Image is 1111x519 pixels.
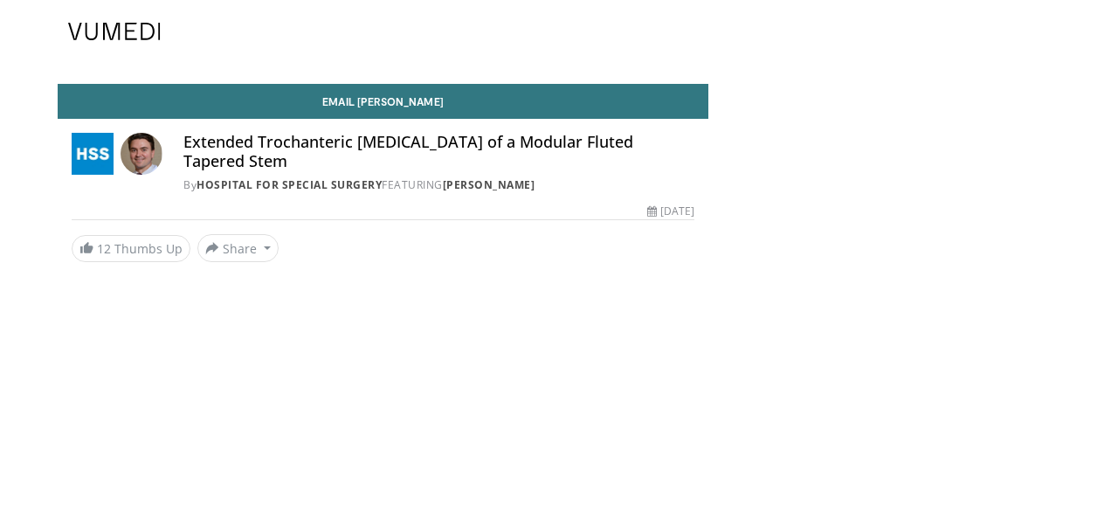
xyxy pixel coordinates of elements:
span: 12 [97,240,111,257]
a: Hospital for Special Surgery [197,177,382,192]
div: By FEATURING [183,177,694,193]
img: Hospital for Special Surgery [72,133,114,175]
button: Share [197,234,279,262]
img: VuMedi Logo [68,23,161,40]
div: [DATE] [647,204,694,219]
a: 12 Thumbs Up [72,235,190,262]
a: [PERSON_NAME] [443,177,535,192]
img: Avatar [121,133,162,175]
a: Email [PERSON_NAME] [58,84,708,119]
h4: Extended Trochanteric [MEDICAL_DATA] of a Modular Fluted Tapered Stem [183,133,694,170]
